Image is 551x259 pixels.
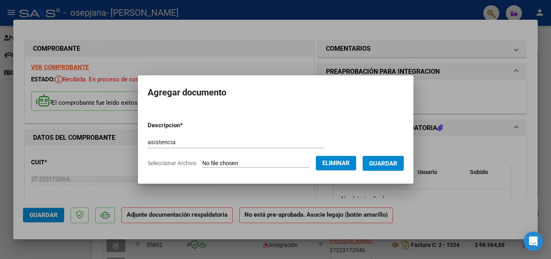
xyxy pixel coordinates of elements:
span: Eliminar [322,160,350,167]
div: Open Intercom Messenger [524,232,543,251]
button: Guardar [363,156,404,171]
p: Descripcion [148,121,225,130]
h2: Agregar documento [148,85,404,100]
span: Seleccionar Archivo [148,160,196,166]
span: Guardar [369,160,397,167]
button: Eliminar [316,156,356,170]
